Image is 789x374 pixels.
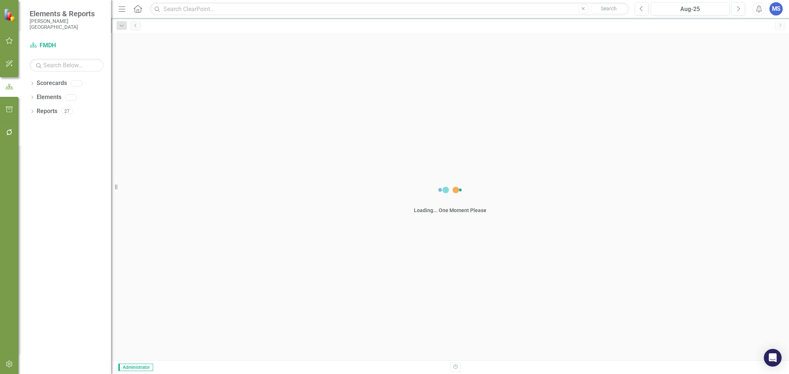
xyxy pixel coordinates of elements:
span: Search [601,6,617,11]
small: [PERSON_NAME][GEOGRAPHIC_DATA] [30,18,104,30]
button: Aug-25 [651,2,729,16]
input: Search ClearPoint... [150,3,629,16]
input: Search Below... [30,59,104,72]
div: Aug-25 [653,5,727,14]
a: Elements [37,93,61,102]
span: Elements & Reports [30,9,104,18]
button: Search [590,4,627,14]
a: Reports [37,107,57,116]
span: Administrator [118,364,153,371]
div: 27 [61,108,73,115]
div: Open Intercom Messenger [764,349,782,367]
a: FMDH [30,41,104,50]
div: Loading... One Moment Please [414,207,486,214]
img: ClearPoint Strategy [4,8,17,21]
a: Scorecards [37,79,67,88]
button: MS [769,2,783,16]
